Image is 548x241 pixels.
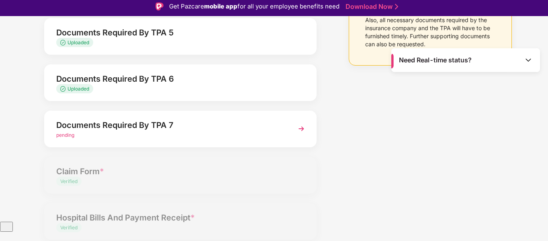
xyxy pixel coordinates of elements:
[395,2,398,11] img: Stroke
[524,56,532,64] img: Toggle Icon
[169,2,339,11] div: Get Pazcare for all your employee benefits need
[204,2,237,10] strong: mobile app
[399,56,472,64] span: Need Real-time status?
[346,2,396,11] a: Download Now
[155,2,164,10] img: Logo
